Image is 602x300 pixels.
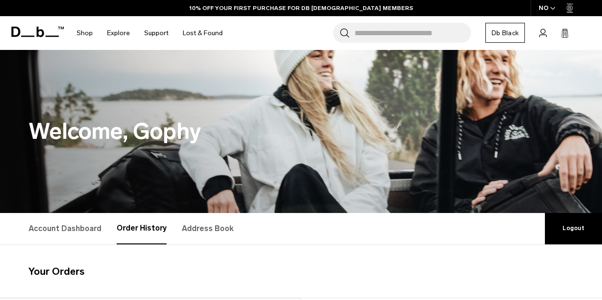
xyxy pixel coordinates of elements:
a: Support [144,16,168,50]
a: Shop [77,16,93,50]
h1: Welcome, Gophy [29,115,573,148]
a: Address Book [182,213,234,244]
a: Account Dashboard [29,213,101,244]
h4: Your Orders [29,264,573,279]
a: Lost & Found [183,16,223,50]
a: Explore [107,16,130,50]
nav: Main Navigation [69,16,230,50]
a: Order History [117,213,167,244]
a: Db Black [485,23,525,43]
a: Logout [545,213,602,244]
a: 10% OFF YOUR FIRST PURCHASE FOR DB [DEMOGRAPHIC_DATA] MEMBERS [189,4,413,12]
